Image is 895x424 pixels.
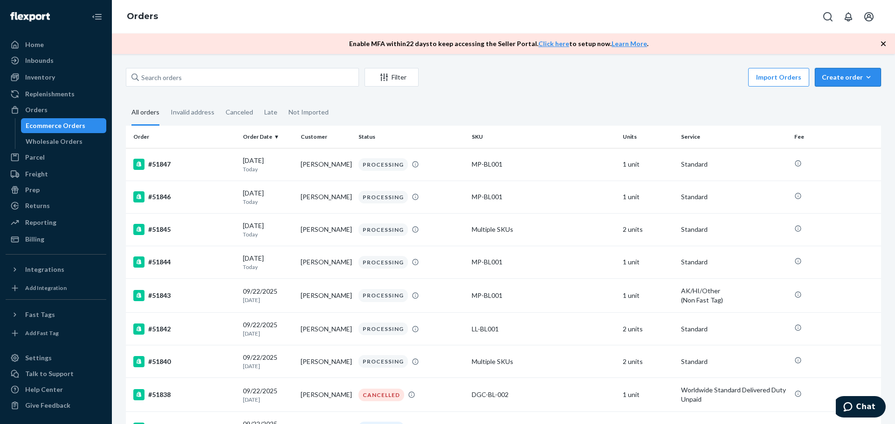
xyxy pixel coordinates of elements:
[681,357,787,366] p: Standard
[243,221,293,238] div: [DATE]
[6,350,106,365] a: Settings
[126,68,359,87] input: Search orders
[468,126,619,148] th: SKU
[127,11,158,21] a: Orders
[748,68,809,87] button: Import Orders
[358,191,408,203] div: PROCESSING
[264,100,277,124] div: Late
[358,389,404,401] div: CANCELLED
[538,40,569,47] a: Click here
[836,396,886,419] iframe: Opens a widget where you can chat to one of our agents
[297,148,355,181] td: [PERSON_NAME]
[25,201,50,210] div: Returns
[243,287,293,304] div: 09/22/2025
[25,89,75,99] div: Replenishments
[677,126,791,148] th: Service
[243,330,293,337] p: [DATE]
[133,224,235,235] div: #51845
[25,353,52,363] div: Settings
[619,181,677,213] td: 1 unit
[472,291,615,300] div: MP-BL001
[25,284,67,292] div: Add Integration
[226,100,253,124] div: Canceled
[619,313,677,345] td: 2 units
[619,148,677,181] td: 1 unit
[289,100,329,124] div: Not Imported
[472,324,615,334] div: LL-BL001
[6,53,106,68] a: Inbounds
[815,68,881,87] button: Create order
[119,3,165,30] ol: breadcrumbs
[6,198,106,213] a: Returns
[472,160,615,169] div: MP-BL001
[6,281,106,296] a: Add Integration
[472,390,615,399] div: DGC-BL-002
[297,246,355,278] td: [PERSON_NAME]
[243,165,293,173] p: Today
[365,73,418,82] div: Filter
[365,68,419,87] button: Filter
[239,126,297,148] th: Order Date
[358,223,408,236] div: PROCESSING
[88,7,106,26] button: Close Navigation
[25,310,55,319] div: Fast Tags
[26,121,85,130] div: Ecommerce Orders
[619,279,677,313] td: 1 unit
[10,12,50,21] img: Flexport logo
[25,185,40,195] div: Prep
[6,167,106,182] a: Freight
[860,7,878,26] button: Open account menu
[358,355,408,368] div: PROCESSING
[6,150,106,165] a: Parcel
[358,256,408,269] div: PROCESSING
[25,153,45,162] div: Parcel
[681,225,787,234] p: Standard
[297,313,355,345] td: [PERSON_NAME]
[6,215,106,230] a: Reporting
[297,378,355,412] td: [PERSON_NAME]
[358,323,408,335] div: PROCESSING
[681,296,787,305] div: (Non Fast Tag)
[472,257,615,267] div: MP-BL001
[25,401,70,410] div: Give Feedback
[6,307,106,322] button: Fast Tags
[6,70,106,85] a: Inventory
[472,192,615,202] div: MP-BL001
[297,279,355,313] td: [PERSON_NAME]
[6,232,106,247] a: Billing
[126,126,239,148] th: Order
[612,40,647,47] a: Learn More
[243,320,293,337] div: 09/22/2025
[171,100,214,124] div: Invalid address
[681,324,787,334] p: Standard
[243,386,293,404] div: 09/22/2025
[133,323,235,335] div: #51842
[25,265,64,274] div: Integrations
[349,39,648,48] p: Enable MFA within 22 days to keep accessing the Seller Portal. to setup now. .
[6,262,106,277] button: Integrations
[243,156,293,173] div: [DATE]
[25,369,74,378] div: Talk to Support
[619,246,677,278] td: 1 unit
[297,345,355,378] td: [PERSON_NAME]
[25,73,55,82] div: Inventory
[243,362,293,370] p: [DATE]
[468,345,619,378] td: Multiple SKUs
[619,126,677,148] th: Units
[619,345,677,378] td: 2 units
[358,158,408,171] div: PROCESSING
[243,254,293,271] div: [DATE]
[301,133,351,141] div: Customer
[25,218,56,227] div: Reporting
[21,134,107,149] a: Wholesale Orders
[6,382,106,397] a: Help Center
[133,389,235,400] div: #51838
[133,290,235,301] div: #51843
[681,286,787,296] p: AK/HI/Other
[133,256,235,268] div: #51844
[6,102,106,117] a: Orders
[25,329,59,337] div: Add Fast Tag
[131,100,159,126] div: All orders
[6,182,106,197] a: Prep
